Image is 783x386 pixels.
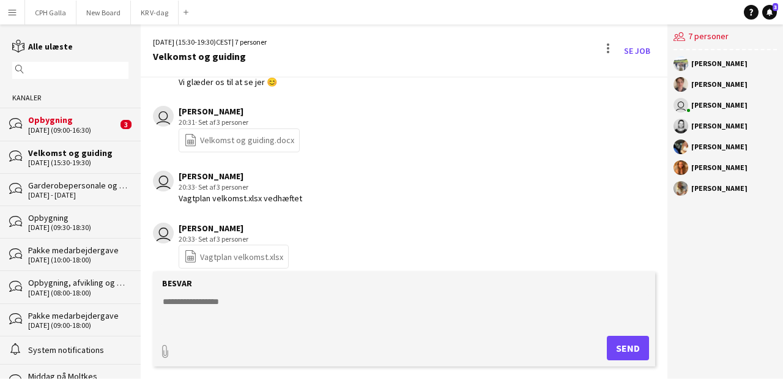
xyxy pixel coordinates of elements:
div: 20:33 [179,182,302,193]
span: · Set af 3 personer [195,182,248,191]
div: [PERSON_NAME] [691,102,748,109]
a: Se Job [619,41,655,61]
div: [PERSON_NAME] [179,106,300,117]
div: Middag på Moltkes [28,371,128,382]
div: [PERSON_NAME] [691,164,748,171]
div: [DATE] (09:00-16:30) [28,126,117,135]
div: [DATE] (10:00-18:00) [28,256,128,264]
div: Vagtplan velkomst.xlsx vedhæftet [179,193,302,204]
div: [PERSON_NAME] [179,171,302,182]
div: 20:31 [179,117,300,128]
div: Velkomst og guiding [28,147,128,158]
div: Garderobepersonale og afvikling [28,180,128,191]
div: Opbygning [28,212,128,223]
a: Alle ulæste [12,41,73,52]
div: [PERSON_NAME] [691,60,748,67]
div: [PERSON_NAME] [691,122,748,130]
a: 3 [762,5,777,20]
div: [DATE] (15:30-19:30) | 7 personer [153,37,267,48]
div: System notifications [28,344,128,355]
div: [DATE] (08:00-18:00) [28,289,128,297]
span: · Set af 3 personer [195,234,248,243]
a: Velkomst og guiding.docx [184,133,294,147]
div: [DATE] (09:00-18:00) [28,321,128,330]
div: Opbygning, afvikling og nedpak OBS. [GEOGRAPHIC_DATA] [28,277,128,288]
a: Vagtplan velkomst.xlsx [184,250,283,264]
div: [PERSON_NAME] [691,81,748,88]
span: 3 [121,120,132,129]
div: 7 personer [674,24,777,50]
div: [DATE] - [DATE] [28,191,128,199]
div: 20:33 [179,234,289,245]
span: · Set af 3 personer [195,117,248,127]
div: Pakke medarbejdergave [28,310,128,321]
div: [PERSON_NAME] [691,185,748,192]
div: [PERSON_NAME] [179,223,289,234]
div: [PERSON_NAME] [691,143,748,150]
span: CEST [216,37,232,46]
span: 3 [773,3,778,11]
button: New Board [76,1,131,24]
div: [DATE] (09:30-18:30) [28,223,128,232]
button: CPH Galla [25,1,76,24]
button: Send [607,336,649,360]
div: Opbygning [28,114,117,125]
div: Pakke medarbejdergave [28,245,128,256]
div: [DATE] (15:30-19:30) [28,158,128,167]
button: KR V-dag [131,1,179,24]
label: Besvar [162,278,192,289]
div: Velkomst og guiding [153,51,267,62]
